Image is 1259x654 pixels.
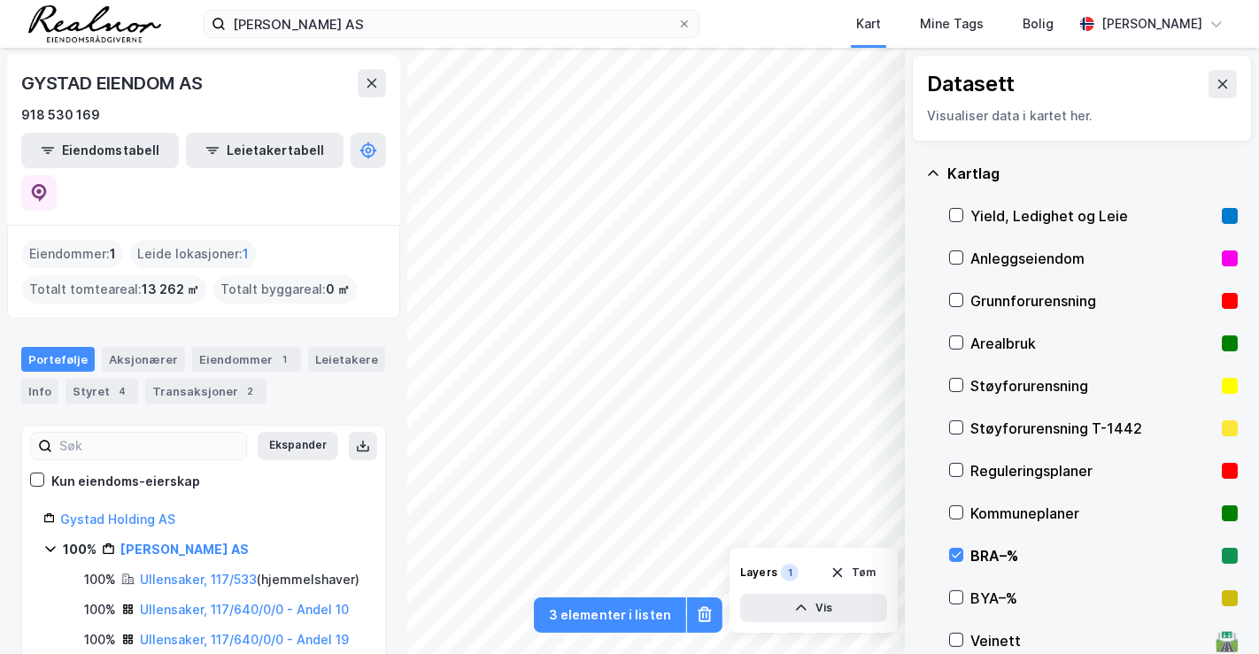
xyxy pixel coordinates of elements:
a: Ullensaker, 117/640/0/0 - Andel 19 [140,632,349,647]
div: Arealbruk [970,333,1215,354]
span: 1 [243,243,249,265]
div: Datasett [927,70,1015,98]
div: Layers [740,566,777,580]
div: Kun eiendoms-eierskap [51,471,200,492]
div: 2 [242,382,259,400]
div: 100% [84,629,116,650]
div: 100% [84,599,116,620]
div: Totalt tomteareal : [22,275,206,304]
div: 4 [113,382,131,400]
div: 1 [276,350,294,368]
div: BYA–% [970,588,1215,609]
div: Støyforurensning T-1442 [970,418,1215,439]
div: Yield, Ledighet og Leie [970,205,1215,227]
div: GYSTAD EIENDOM AS [21,69,206,97]
input: Søk på adresse, matrikkel, gårdeiere, leietakere eller personer [226,11,677,37]
input: Søk [52,433,246,459]
div: Totalt byggareal : [213,275,357,304]
div: Kontrollprogram for chat [1170,569,1259,654]
button: Eiendomstabell [21,133,179,168]
div: Kommuneplaner [970,503,1215,524]
div: Grunnforurensning [970,290,1215,312]
button: Ekspander [258,432,338,460]
div: 100% [84,569,116,590]
div: Kartlag [947,163,1238,184]
div: Reguleringsplaner [970,460,1215,481]
div: Kart [856,13,881,35]
button: Tøm [819,558,887,587]
span: 1 [110,243,116,265]
span: 13 262 ㎡ [142,279,199,300]
button: 3 elementer i listen [534,597,686,633]
div: Støyforurensning [970,375,1215,396]
div: ( hjemmelshaver ) [140,569,359,590]
div: Mine Tags [920,13,984,35]
div: Leide lokasjoner : [130,240,256,268]
a: Ullensaker, 117/640/0/0 - Andel 10 [140,602,349,617]
div: Portefølje [21,347,95,372]
div: 100% [63,539,97,560]
a: [PERSON_NAME] AS [120,542,249,557]
div: Info [21,379,58,404]
div: Leietakere [308,347,385,372]
span: 0 ㎡ [326,279,350,300]
div: Styret [66,379,138,404]
img: realnor-logo.934646d98de889bb5806.png [28,5,161,42]
div: Aksjonærer [102,347,185,372]
div: 918 530 169 [21,104,100,126]
div: BRA–% [970,545,1215,566]
a: Ullensaker, 117/533 [140,572,257,587]
div: Anleggseiendom [970,248,1215,269]
div: [PERSON_NAME] [1101,13,1202,35]
div: Eiendommer [192,347,301,372]
div: Bolig [1023,13,1054,35]
div: Transaksjoner [145,379,266,404]
a: Gystad Holding AS [60,512,175,527]
div: Visualiser data i kartet her. [927,105,1237,127]
button: Vis [740,594,887,622]
div: 1 [781,564,799,581]
iframe: Chat Widget [1170,569,1259,654]
div: Eiendommer : [22,240,123,268]
div: Veinett [970,630,1209,651]
button: Leietakertabell [186,133,344,168]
